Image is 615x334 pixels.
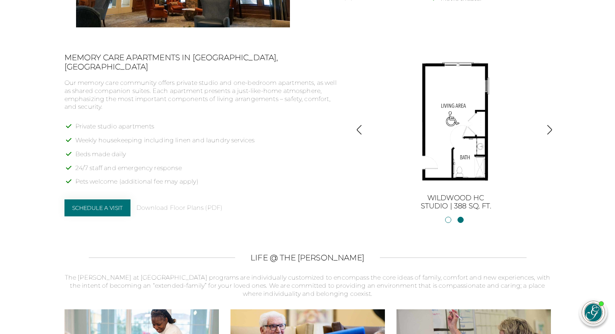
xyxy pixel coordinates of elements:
p: The [PERSON_NAME] at [GEOGRAPHIC_DATA] programs are individually customized to encompass the core... [64,274,551,298]
p: Our memory care community offers private studio and one-bedroom apartments, as well as shared com... [64,79,343,111]
li: Beds made daily [75,150,343,164]
a: Schedule a Visit [64,199,131,216]
button: Show previous [354,125,364,137]
img: Glen_MC-Wildwood-HC.-388-sf.jpg [386,53,525,192]
li: 24/7 staff and emergency response [75,164,343,178]
li: Private studio apartments [75,123,343,137]
img: Show previous [354,125,364,135]
img: Show next [544,125,555,135]
li: Weekly housekeeping including linen and laundry services [75,137,343,150]
a: Download Floor Plans (PDF) [136,204,222,212]
h2: Memory Care Apartments in [GEOGRAPHIC_DATA], [GEOGRAPHIC_DATA] [64,53,343,71]
button: Show next [544,125,555,137]
h3: Wildwood HC Studio | 388 sq. ft. [369,194,543,211]
h2: LIFE @ THE [PERSON_NAME] [251,253,364,262]
img: avatar [582,301,605,324]
li: Pets welcome (additional fee may apply) [75,178,343,192]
